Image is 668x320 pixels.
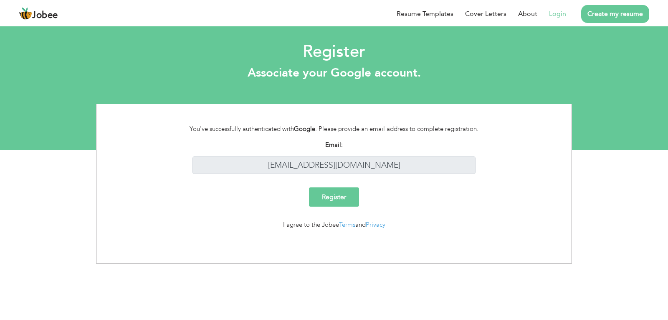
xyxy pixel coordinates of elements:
[32,11,58,20] span: Jobee
[6,41,662,63] h2: Register
[339,220,355,229] a: Terms
[19,7,58,20] a: Jobee
[366,220,385,229] a: Privacy
[581,5,649,23] a: Create my resume
[19,7,32,20] img: jobee.io
[309,187,359,207] input: Register
[397,9,453,19] a: Resume Templates
[549,9,566,19] a: Login
[192,156,476,174] input: Enter your email address
[518,9,537,19] a: About
[6,66,662,80] h3: Associate your Google account.
[465,9,506,19] a: Cover Letters
[180,220,488,230] div: I agree to the Jobee and
[294,125,315,133] strong: Google
[180,124,488,134] div: You've successfully authenticated with . Please provide an email address to complete registration.
[325,141,343,149] strong: Email:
